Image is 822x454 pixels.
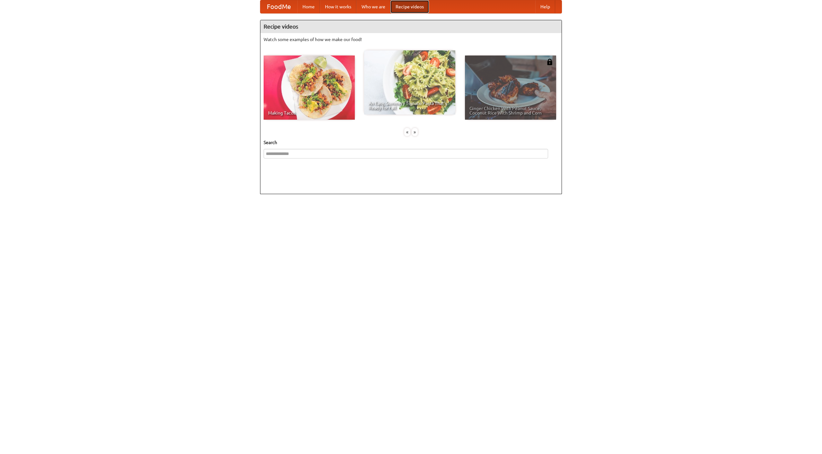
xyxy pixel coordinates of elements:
span: An Easy, Summery Tomato Pasta That's Ready for Fall [369,101,451,110]
img: 483408.png [547,59,553,65]
a: How it works [320,0,356,13]
h4: Recipe videos [260,20,562,33]
div: « [404,128,410,136]
h5: Search [264,139,558,146]
a: FoodMe [260,0,297,13]
a: Making Tacos [264,56,355,120]
p: Watch some examples of how we make our food! [264,36,558,43]
a: An Easy, Summery Tomato Pasta That's Ready for Fall [364,50,455,115]
div: » [412,128,418,136]
span: Making Tacos [268,111,350,115]
a: Recipe videos [390,0,429,13]
a: Who we are [356,0,390,13]
a: Home [297,0,320,13]
a: Help [535,0,555,13]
